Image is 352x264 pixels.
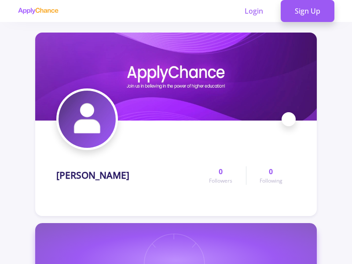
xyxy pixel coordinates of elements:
img: M Rajabi cover image [35,33,317,121]
span: 0 [219,166,223,177]
a: 0Followers [196,166,246,185]
img: M Rajabi avatar [59,91,116,148]
h1: [PERSON_NAME] [56,170,129,181]
img: applychance logo text only [18,7,59,15]
span: Following [260,177,282,185]
a: 0Following [246,166,296,185]
span: 0 [269,166,273,177]
span: Followers [209,177,232,185]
